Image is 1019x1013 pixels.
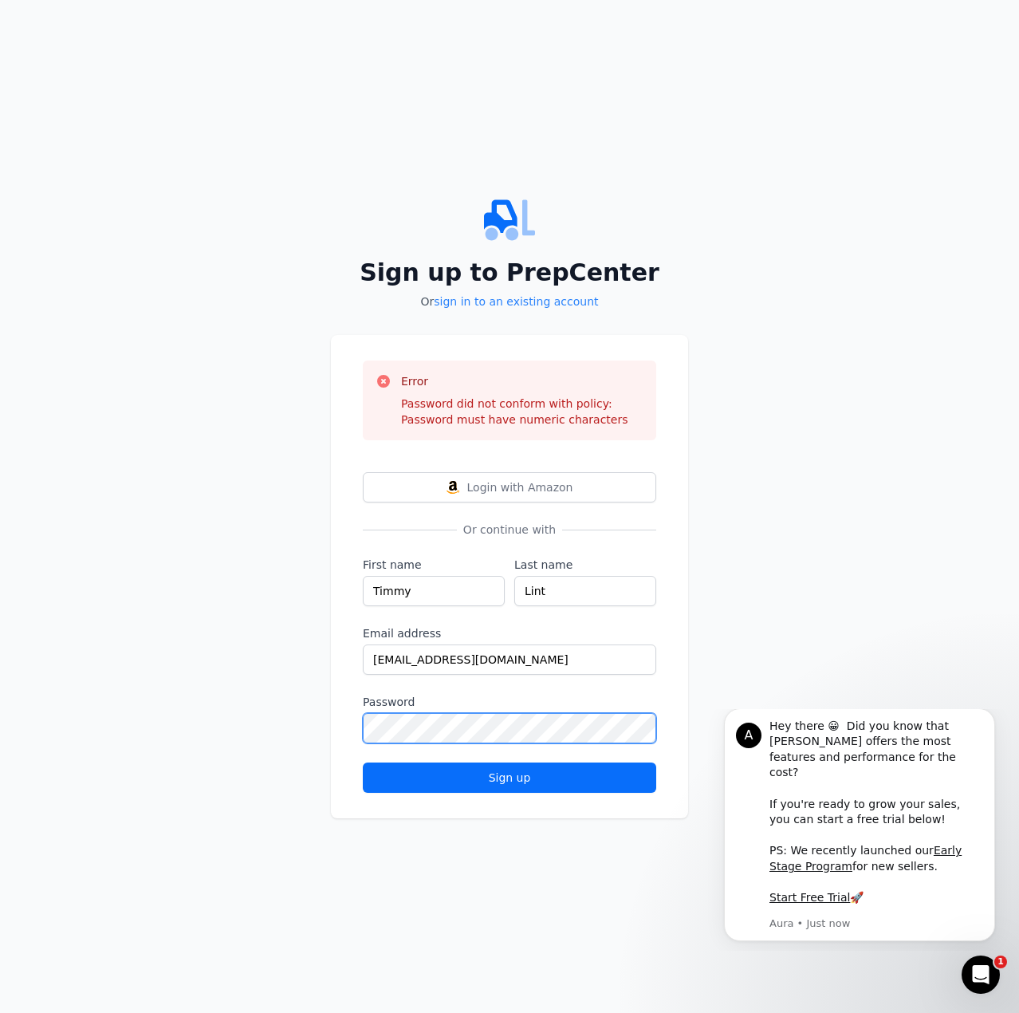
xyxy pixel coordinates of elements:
a: sign in to an existing account [434,295,598,308]
span: 1 [994,956,1007,968]
img: Login with Amazon [447,481,459,494]
span: Or continue with [457,522,562,538]
label: First name [363,557,505,573]
span: Login with Amazon [467,479,573,495]
img: PrepCenter [331,195,688,246]
label: Password [363,694,656,710]
div: Sign up [376,770,643,786]
div: Message content [69,10,283,205]
p: Message from Aura, sent Just now [69,207,283,222]
label: Email address [363,625,656,641]
b: 🚀 [150,182,163,195]
button: Sign up [363,763,656,793]
button: Login with AmazonLogin with Amazon [363,472,656,503]
div: Password did not conform with policy: Password must have numeric characters [401,396,643,428]
iframe: Intercom notifications message [700,709,1019,951]
div: Profile image for Aura [36,14,61,39]
div: Hey there 😀 Did you know that [PERSON_NAME] offers the most features and performance for the cost... [69,10,283,197]
p: Or [331,294,688,309]
a: Start Free Trial [69,182,150,195]
iframe: Intercom live chat [962,956,1000,994]
h3: Error [401,373,643,389]
label: Last name [514,557,656,573]
h2: Sign up to PrepCenter [331,258,688,287]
